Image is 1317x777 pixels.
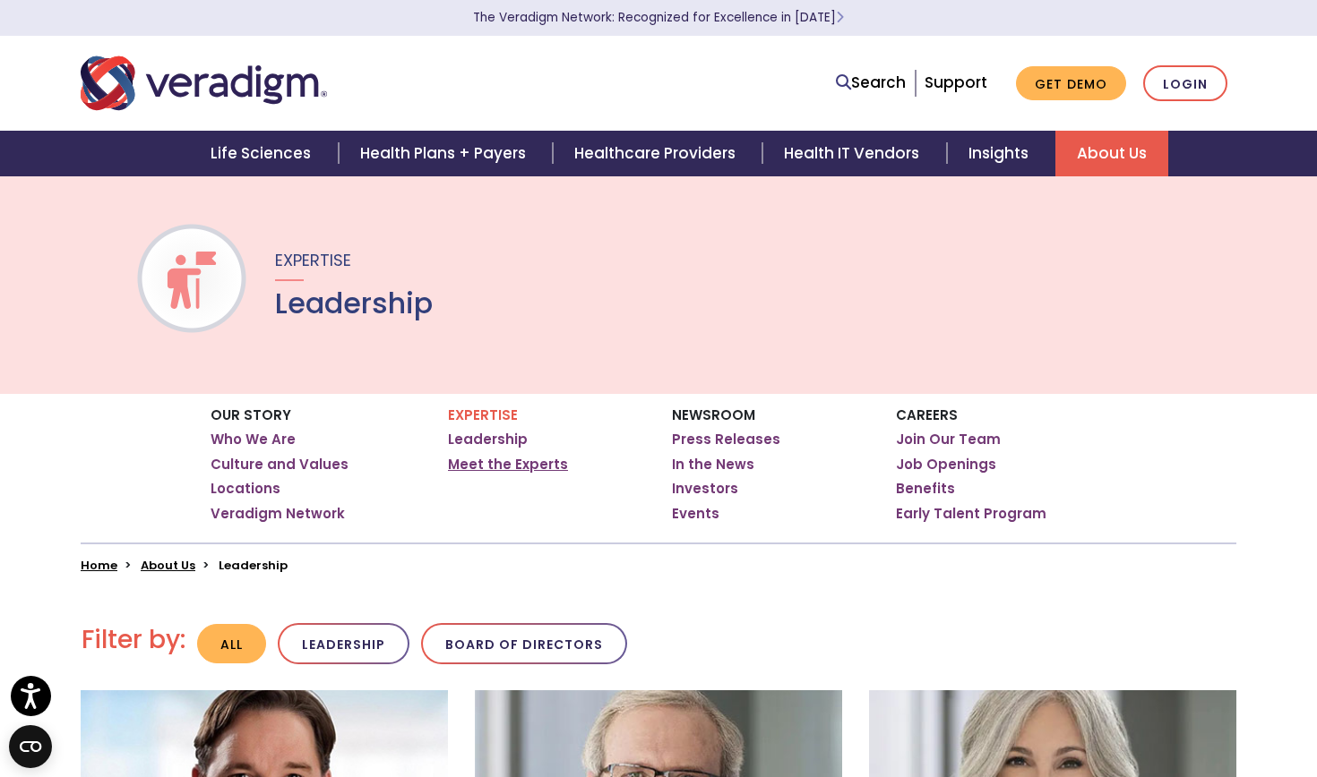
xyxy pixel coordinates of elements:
[672,456,754,474] a: In the News
[925,72,987,93] a: Support
[211,456,349,474] a: Culture and Values
[81,54,327,113] img: Veradigm logo
[1143,65,1227,102] a: Login
[672,480,738,498] a: Investors
[211,480,280,498] a: Locations
[553,131,762,176] a: Healthcare Providers
[82,625,185,655] h2: Filter by:
[81,557,117,574] a: Home
[211,505,345,523] a: Veradigm Network
[896,480,955,498] a: Benefits
[278,623,409,665] button: Leadership
[448,431,528,448] a: Leadership
[275,249,351,271] span: Expertise
[448,456,568,474] a: Meet the Experts
[211,431,296,448] a: Who We Are
[836,71,906,95] a: Search
[141,557,195,574] a: About Us
[1055,131,1168,176] a: About Us
[1016,66,1126,101] a: Get Demo
[973,648,1295,756] iframe: Drift Chat Widget
[275,286,433,320] h1: Leadership
[762,131,946,176] a: Health IT Vendors
[421,623,627,665] button: Board of Directors
[896,505,1046,523] a: Early Talent Program
[947,131,1055,176] a: Insights
[189,131,338,176] a: Life Sciences
[672,505,719,523] a: Events
[339,131,553,176] a: Health Plans + Payers
[896,431,1001,448] a: Join Our Team
[197,624,266,664] button: All
[473,9,844,26] a: The Veradigm Network: Recognized for Excellence in [DATE]Learn More
[672,431,780,448] a: Press Releases
[896,456,996,474] a: Job Openings
[9,725,52,768] button: Open CMP widget
[836,9,844,26] span: Learn More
